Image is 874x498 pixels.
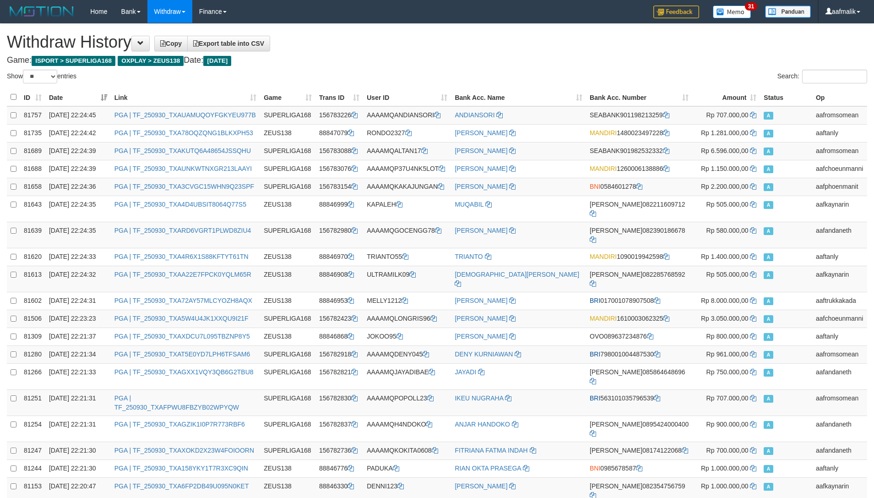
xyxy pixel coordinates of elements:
span: Rp 6.596.000,00 [701,147,749,154]
a: PGA | TF_250930_TXAT5E0YD7LPH6TFSAM6 [114,350,250,358]
td: SUPERLIGA168 [260,310,315,328]
td: 81280 [20,345,45,363]
td: aafkaynarin [812,196,867,222]
span: Rp 750.000,00 [706,368,749,376]
td: [DATE] 22:21:34 [45,345,111,363]
span: ISPORT > SUPERLIGA168 [32,56,115,66]
td: SUPERLIGA168 [260,345,315,363]
span: Approved - Marked by aafromsomean [764,148,773,155]
td: aafandaneth [812,416,867,442]
td: 901982532332 [586,142,692,160]
a: [DEMOGRAPHIC_DATA][PERSON_NAME] [455,271,579,278]
td: AAAAMQKAKAJUNGAN [363,178,451,196]
span: Approved - Marked by aafandaneth [764,369,773,377]
label: Search: [777,70,867,83]
a: Copy [154,36,188,51]
td: 085864648696 [586,363,692,389]
a: PGA | TF_250930_TXARD6VGRT1PLWD8ZIU4 [114,227,251,234]
td: 81247 [20,442,45,460]
td: 88846970 [315,248,363,266]
td: 1610003062325 [586,310,692,328]
label: Show entries [7,70,76,83]
td: AAAAMQLONGRIS96 [363,310,451,328]
td: 88847079 [315,124,363,142]
th: Op [812,88,867,106]
td: JOKOO95 [363,328,451,345]
span: Rp 1.000.000,00 [701,482,749,490]
a: ANJAR HANDOKO [455,421,510,428]
th: Amount: activate to sort column ascending [692,88,760,106]
td: [DATE] 22:23:23 [45,310,111,328]
a: PGA | TF_250930_TXA4D4UBSIT8064Q77S5 [114,201,246,208]
span: Approved - Marked by aafromsomean [764,395,773,403]
a: Export table into CSV [187,36,270,51]
span: SEABANK [590,111,620,119]
td: 81506 [20,310,45,328]
span: Approved - Marked by aaftanly [764,333,773,341]
td: 81643 [20,196,45,222]
td: aaftanly [812,460,867,477]
a: PGA | TF_250930_TXAUAMUQOYFGKYEU977B [114,111,256,119]
a: [PERSON_NAME] [455,482,507,490]
span: [PERSON_NAME] [590,482,642,490]
a: RIAN OKTA PRASEGA [455,465,521,472]
td: ZEUS138 [260,196,315,222]
td: 082285768592 [586,266,692,292]
td: AAAAMQJAYADIBAE [363,363,451,389]
td: aafandaneth [812,442,867,460]
a: PGA | TF_250930_TXA6FP2DB49U095N0KET [114,482,249,490]
td: SUPERLIGA168 [260,142,315,160]
td: aafphoenmanit [812,178,867,196]
a: PGA | TF_250930_TXAUNKWTNXGR213LAAYI [114,165,252,172]
span: Rp 1.000.000,00 [701,465,749,472]
td: ZEUS138 [260,292,315,310]
a: PGA | TF_250930_TXA5W4U4JK1XXQU9I21F [114,315,249,322]
span: [PERSON_NAME] [590,201,642,208]
td: 082211609712 [586,196,692,222]
td: aaftanly [812,328,867,345]
span: BNI [590,465,600,472]
a: [PERSON_NAME] [455,165,507,172]
td: aafchoeunmanni [812,160,867,178]
td: 81757 [20,106,45,125]
td: PADUKA [363,460,451,477]
td: SUPERLIGA168 [260,222,315,248]
td: ULTRAMILK09 [363,266,451,292]
span: [PERSON_NAME] [590,271,642,278]
td: 563101035796539 [586,389,692,416]
td: 81735 [20,124,45,142]
th: Bank Acc. Number: activate to sort column ascending [586,88,692,106]
span: MANDIRI [590,165,617,172]
span: Rp 961.000,00 [706,350,749,358]
td: 082390186678 [586,222,692,248]
h4: Game: Date: [7,56,867,65]
td: AAAAMQALTAN17 [363,142,451,160]
span: BRI [590,394,600,402]
th: Trans ID: activate to sort column ascending [315,88,363,106]
td: 156782830 [315,389,363,416]
span: MANDIRI [590,315,617,322]
span: Rp 1.150.000,00 [701,165,749,172]
input: Search: [802,70,867,83]
td: [DATE] 22:24:31 [45,292,111,310]
td: 81244 [20,460,45,477]
a: PGA | TF_250930_TXAGZIK1I0P7R773RBF6 [114,421,245,428]
span: Approved - Marked by aafandaneth [764,227,773,235]
span: Rp 505.000,00 [706,201,749,208]
td: [DATE] 22:21:30 [45,460,111,477]
span: [PERSON_NAME] [590,421,642,428]
a: JAYADI [455,368,476,376]
td: 156783088 [315,142,363,160]
td: [DATE] 22:24:42 [45,124,111,142]
th: Date: activate to sort column ascending [45,88,111,106]
a: PGA | TF_250930_TXAXOKD2X23W4FOIOORN [114,447,254,454]
td: [DATE] 22:24:39 [45,142,111,160]
a: FITRIANA FATMA INDAH [455,447,527,454]
td: 81309 [20,328,45,345]
a: PGA | TF_250930_TXA78OQZQNG1BLKXPH53 [114,129,253,137]
span: Rp 900.000,00 [706,421,749,428]
img: MOTION_logo.png [7,5,76,18]
span: Rp 580.000,00 [706,227,749,234]
td: 81254 [20,416,45,442]
td: AAAAMQH4NDOKO [363,416,451,442]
